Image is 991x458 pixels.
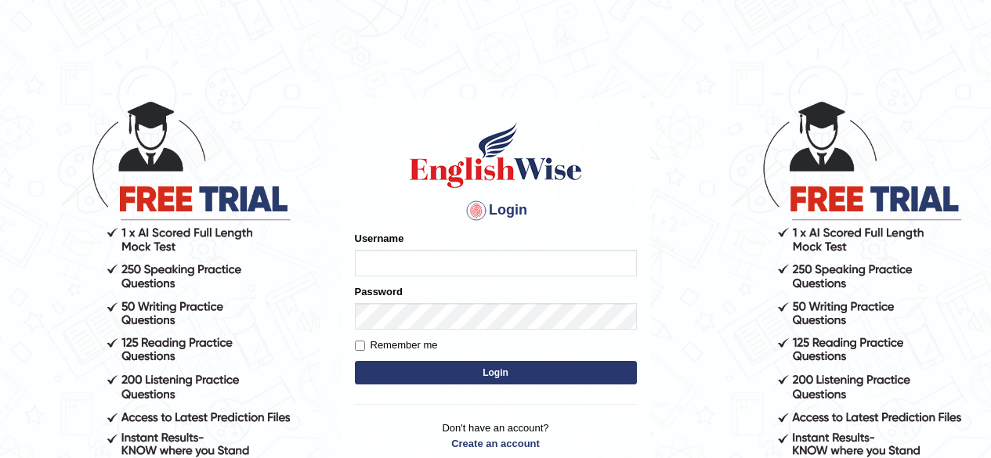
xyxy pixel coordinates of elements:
[407,120,585,190] img: Logo of English Wise sign in for intelligent practice with AI
[355,341,365,351] input: Remember me
[355,361,637,384] button: Login
[355,231,404,246] label: Username
[355,198,637,223] h4: Login
[355,436,637,451] a: Create an account
[355,284,403,299] label: Password
[355,337,438,353] label: Remember me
